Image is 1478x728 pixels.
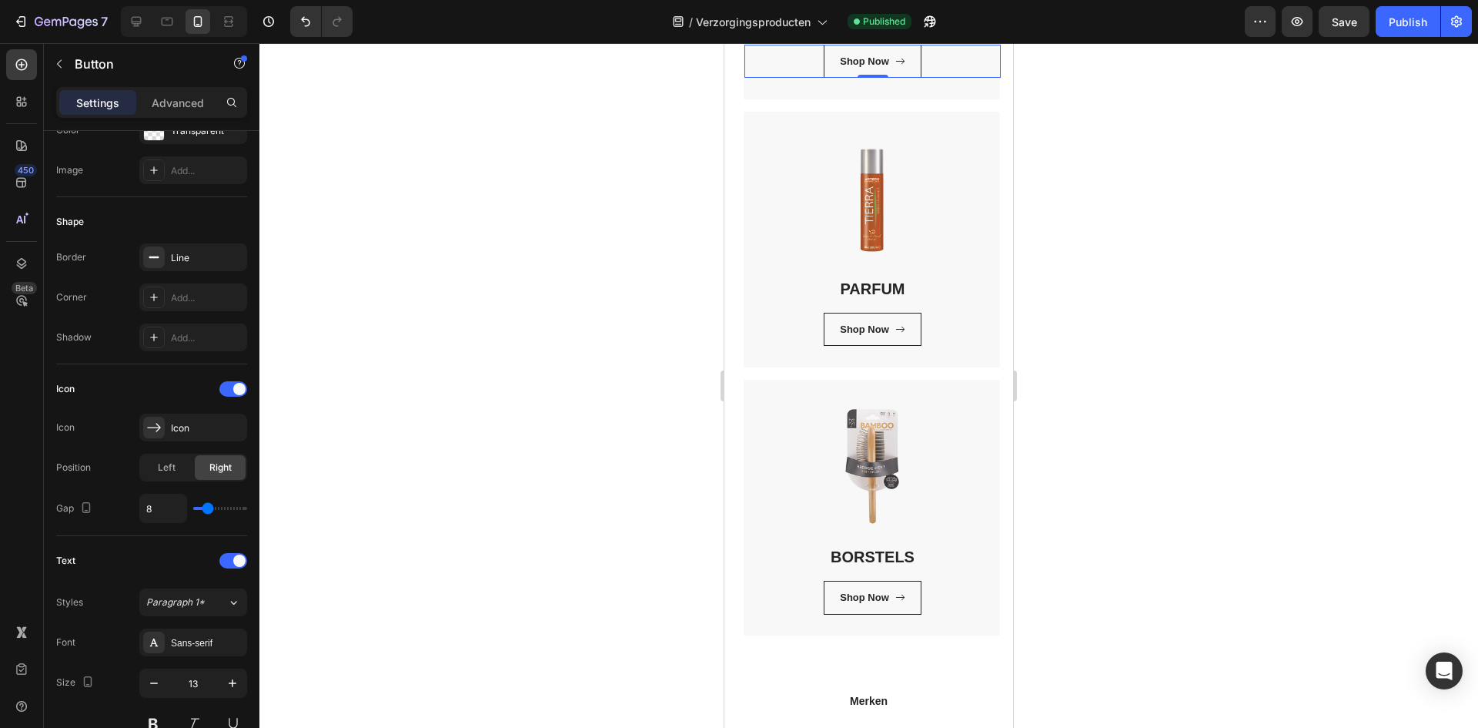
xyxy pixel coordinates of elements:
[1332,15,1357,29] span: Save
[171,636,243,650] div: Sans-serif
[56,461,91,475] div: Position
[863,15,905,29] span: Published
[56,290,87,304] div: Corner
[12,282,37,294] div: Beta
[101,12,108,31] p: 7
[171,251,243,265] div: Line
[1376,6,1440,37] button: Publish
[146,595,205,609] span: Paragraph 1*
[158,461,176,475] span: Left
[56,163,83,177] div: Image
[1319,6,1369,37] button: Save
[171,164,243,178] div: Add...
[171,124,243,138] div: Transparent
[56,554,75,568] div: Text
[56,382,75,396] div: Icon
[56,421,75,434] div: Icon
[75,55,206,73] p: Button
[139,589,247,616] button: Paragraph 1*
[171,331,243,345] div: Add...
[290,6,353,37] div: Undo/Redo
[56,595,83,609] div: Styles
[56,673,97,693] div: Size
[56,250,86,264] div: Border
[1389,14,1427,30] div: Publish
[152,95,204,111] p: Advanced
[56,636,75,649] div: Font
[171,421,243,435] div: Icon
[56,498,95,519] div: Gap
[6,6,115,37] button: 7
[696,14,811,30] span: Verzorgingsproducten
[15,164,37,176] div: 450
[56,215,84,229] div: Shape
[56,330,92,344] div: Shadow
[724,43,1013,728] iframe: Design area
[76,95,119,111] p: Settings
[1426,653,1463,689] div: Open Intercom Messenger
[171,291,243,305] div: Add...
[140,495,186,522] input: Auto
[689,14,693,30] span: /
[209,461,232,475] span: Right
